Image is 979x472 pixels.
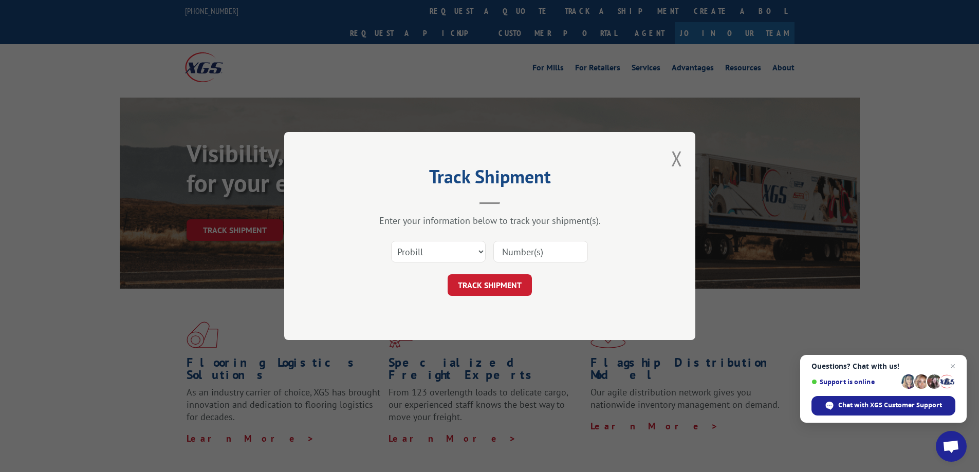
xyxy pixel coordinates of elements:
span: Questions? Chat with us! [811,362,955,370]
div: Enter your information below to track your shipment(s). [336,215,644,226]
div: Open chat [936,431,967,462]
input: Number(s) [493,241,588,262]
button: Close modal [671,145,682,172]
span: Support is online [811,378,898,386]
span: Chat with XGS Customer Support [838,401,942,410]
span: Close chat [947,360,959,372]
div: Chat with XGS Customer Support [811,396,955,416]
button: TRACK SHIPMENT [448,274,532,296]
h2: Track Shipment [336,169,644,189]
